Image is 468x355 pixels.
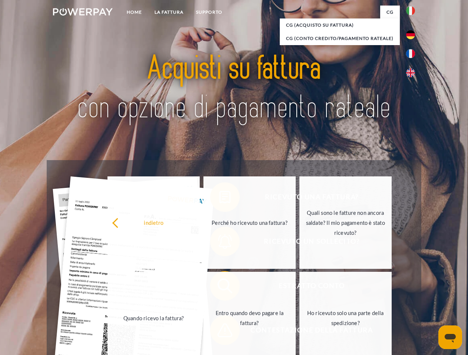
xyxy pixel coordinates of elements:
[120,6,148,19] a: Home
[148,6,190,19] a: LA FATTURA
[112,217,195,227] div: indietro
[208,217,291,227] div: Perché ho ricevuto una fattura?
[304,207,387,237] div: Quali sono le fatture non ancora saldate? Il mio pagamento è stato ricevuto?
[406,49,415,58] img: fr
[112,313,195,323] div: Quando ricevo la fattura?
[406,30,415,39] img: de
[304,308,387,328] div: Ho ricevuto solo una parte della spedizione?
[299,176,392,269] a: Quali sono le fatture non ancora saldate? Il mio pagamento è stato ricevuto?
[406,68,415,77] img: en
[406,6,415,15] img: it
[53,8,113,16] img: logo-powerpay-white.svg
[71,35,397,142] img: title-powerpay_it.svg
[438,325,462,349] iframe: Pulsante per aprire la finestra di messaggistica
[190,6,229,19] a: Supporto
[208,308,291,328] div: Entro quando devo pagare la fattura?
[380,6,400,19] a: CG
[280,18,400,32] a: CG (Acquisto su fattura)
[280,32,400,45] a: CG (Conto Credito/Pagamento rateale)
